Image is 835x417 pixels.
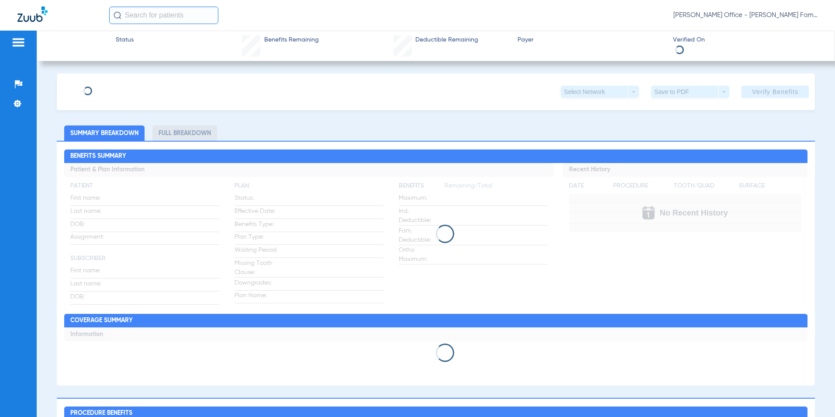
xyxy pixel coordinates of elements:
li: Summary Breakdown [64,125,145,141]
h2: Benefits Summary [64,149,807,163]
li: Full Breakdown [152,125,217,141]
span: Status [116,35,134,45]
span: [PERSON_NAME] Office - [PERSON_NAME] Family Dentistry [673,11,818,20]
span: Deductible Remaining [415,35,478,45]
input: Search for patients [109,7,218,24]
span: Verified On [673,35,821,45]
img: hamburger-icon [11,37,25,48]
span: Payer [518,35,666,45]
img: Search Icon [114,11,121,19]
img: Zuub Logo [17,7,48,22]
h2: Coverage Summary [64,314,807,328]
span: Benefits Remaining [264,35,319,45]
